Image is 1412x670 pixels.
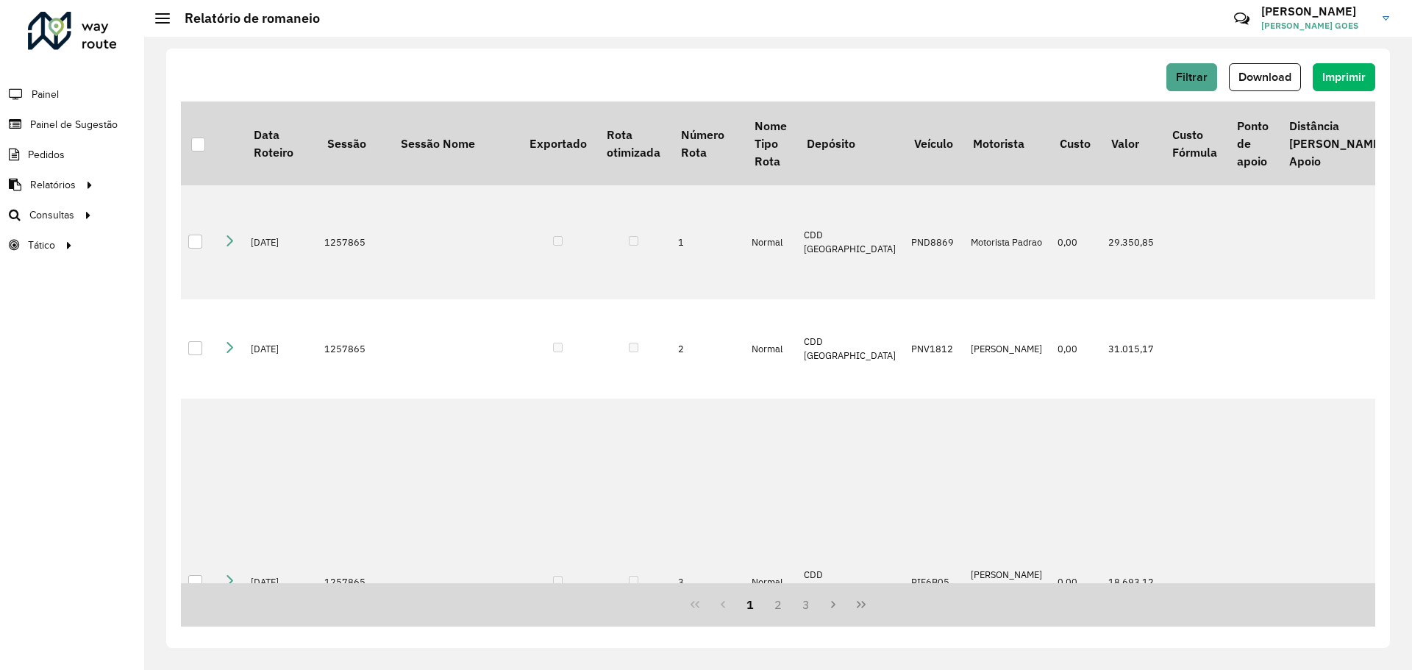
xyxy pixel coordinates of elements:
[796,185,904,299] td: CDD [GEOGRAPHIC_DATA]
[796,101,904,185] th: Depósito
[243,299,317,399] td: [DATE]
[963,101,1050,185] th: Motorista
[847,591,875,619] button: Last Page
[1313,63,1375,91] button: Imprimir
[32,87,59,102] span: Painel
[1229,63,1301,91] button: Download
[1101,185,1162,299] td: 29.350,85
[1261,4,1372,18] h3: [PERSON_NAME]
[1176,71,1208,83] span: Filtrar
[671,299,744,399] td: 2
[1162,101,1227,185] th: Custo Fórmula
[29,207,74,223] span: Consultas
[317,299,391,399] td: 1257865
[30,117,118,132] span: Painel de Sugestão
[1166,63,1217,91] button: Filtrar
[1050,101,1101,185] th: Custo
[317,101,391,185] th: Sessão
[1279,101,1394,185] th: Distância [PERSON_NAME] Apoio
[243,185,317,299] td: [DATE]
[904,185,963,299] td: PND8869
[28,238,55,253] span: Tático
[963,185,1050,299] td: Motorista Padrao
[764,591,792,619] button: 2
[1101,101,1162,185] th: Valor
[391,101,519,185] th: Sessão Nome
[744,299,796,399] td: Normal
[744,185,796,299] td: Normal
[519,101,596,185] th: Exportado
[904,299,963,399] td: PNV1812
[170,10,320,26] h2: Relatório de romaneio
[30,177,76,193] span: Relatórios
[1322,71,1366,83] span: Imprimir
[820,591,848,619] button: Next Page
[1101,299,1162,399] td: 31.015,17
[904,101,963,185] th: Veículo
[317,185,391,299] td: 1257865
[744,101,796,185] th: Nome Tipo Rota
[1050,185,1101,299] td: 0,00
[243,101,317,185] th: Data Roteiro
[1261,19,1372,32] span: [PERSON_NAME] GOES
[1050,299,1101,399] td: 0,00
[596,101,670,185] th: Rota otimizada
[1226,3,1258,35] a: Contato Rápido
[1227,101,1278,185] th: Ponto de apoio
[796,299,904,399] td: CDD [GEOGRAPHIC_DATA]
[1238,71,1291,83] span: Download
[671,185,744,299] td: 1
[963,299,1050,399] td: [PERSON_NAME]
[792,591,820,619] button: 3
[28,147,65,163] span: Pedidos
[736,591,764,619] button: 1
[671,101,744,185] th: Número Rota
